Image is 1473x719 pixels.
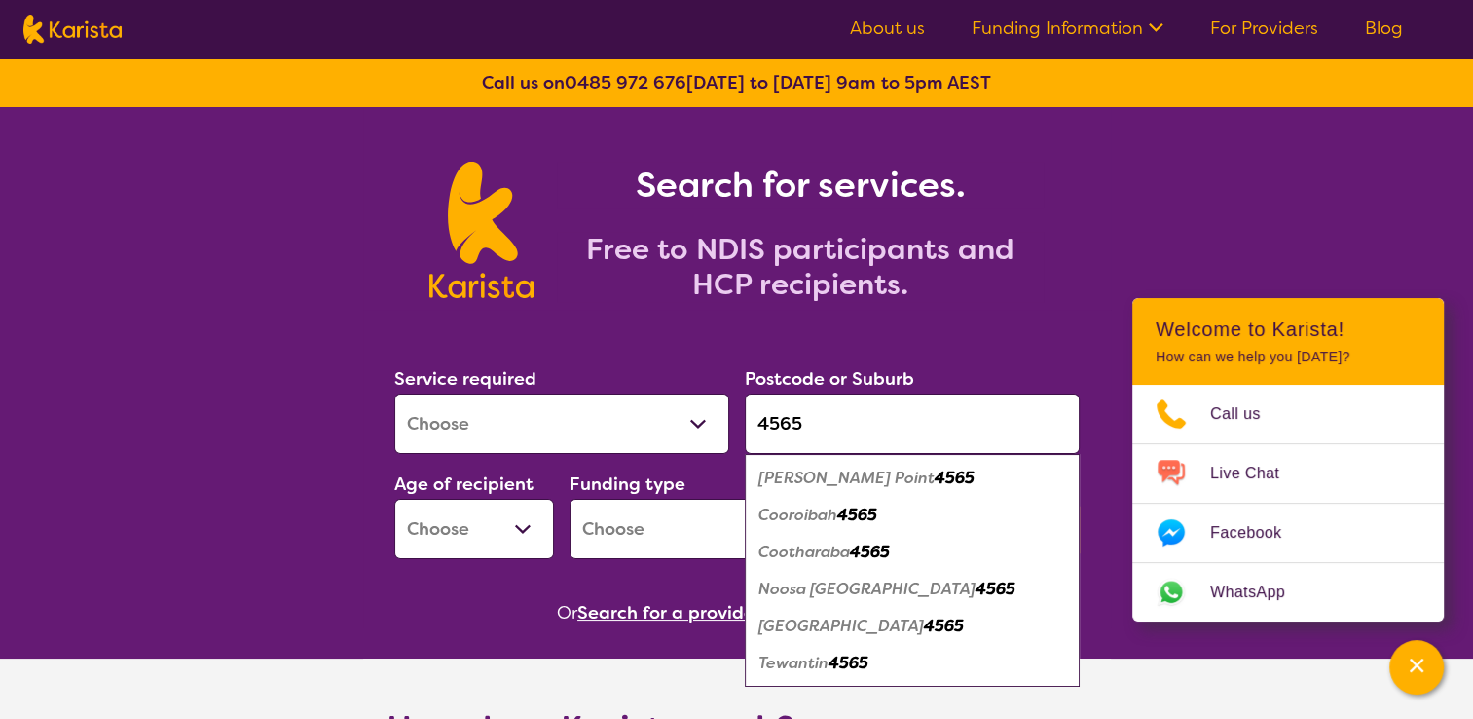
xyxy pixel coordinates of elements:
[23,15,122,44] img: Karista logo
[976,579,1015,599] em: 4565
[755,571,1070,608] div: Noosa North Shore 4565
[557,162,1044,208] h1: Search for services.
[557,232,1044,302] h2: Free to NDIS participants and HCP recipients.
[1132,563,1444,622] a: Web link opens in a new tab.
[758,579,976,599] em: Noosa [GEOGRAPHIC_DATA]
[1210,578,1308,607] span: WhatsApp
[745,367,914,391] label: Postcode or Suburb
[745,394,1080,454] input: Type
[758,542,850,562] em: Cootharaba
[755,460,1070,497] div: Boreen Point 4565
[837,505,877,525] em: 4565
[1389,640,1444,695] button: Channel Menu
[570,473,685,496] label: Funding type
[557,598,577,627] span: Or
[924,616,964,636] em: 4565
[1156,318,1420,341] h2: Welcome to Karista!
[1132,385,1444,622] ul: Choose channel
[394,367,536,391] label: Service required
[429,162,534,298] img: Karista logo
[829,653,868,673] em: 4565
[972,17,1163,40] a: Funding Information
[1156,349,1420,365] p: How can we help you [DATE]?
[482,71,991,95] b: Call us on [DATE] to [DATE] 9am to 5pm AEST
[577,598,916,627] button: Search for a provider to leave a review
[758,468,935,488] em: [PERSON_NAME] Point
[758,616,924,636] em: [GEOGRAPHIC_DATA]
[565,71,686,95] a: 0485 972 676
[1132,298,1444,622] div: Channel Menu
[1210,459,1303,488] span: Live Chat
[755,497,1070,534] div: Cooroibah 4565
[1210,399,1284,429] span: Call us
[758,653,829,673] em: Tewantin
[755,534,1070,571] div: Cootharaba 4565
[850,17,925,40] a: About us
[758,505,837,525] em: Cooroibah
[1210,17,1318,40] a: For Providers
[1210,518,1305,548] span: Facebook
[394,473,534,496] label: Age of recipient
[1365,17,1403,40] a: Blog
[850,542,890,562] em: 4565
[755,645,1070,682] div: Tewantin 4565
[755,608,1070,645] div: Ringtail Creek 4565
[935,468,975,488] em: 4565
